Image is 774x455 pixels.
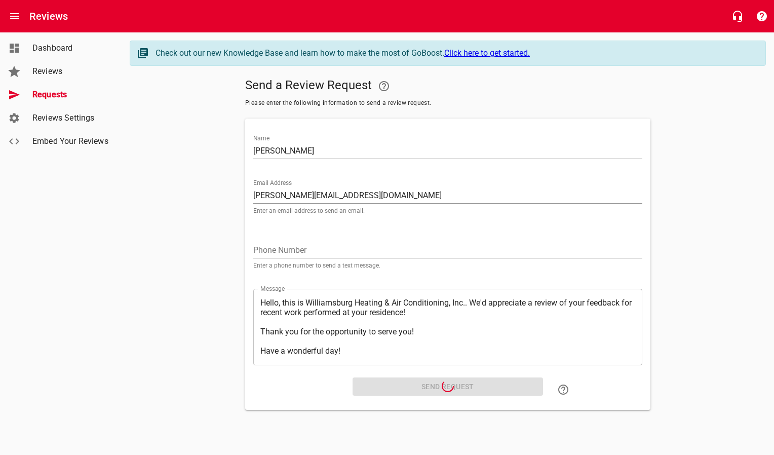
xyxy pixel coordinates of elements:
textarea: Hello, this is Williamsburg Heating & Air Conditioning, Inc.. We'd appreciate a review of your fe... [260,298,635,356]
p: Enter an email address to send an email. [253,208,642,214]
p: Enter a phone number to send a text message. [253,262,642,269]
span: Please enter the following information to send a review request. [245,98,650,108]
a: Click here to get started. [444,48,530,58]
span: Embed Your Reviews [32,135,109,147]
h5: Send a Review Request [245,74,650,98]
span: Reviews Settings [32,112,109,124]
label: Name [253,135,269,141]
label: Email Address [253,180,292,186]
button: Live Chat [725,4,750,28]
button: Open drawer [3,4,27,28]
span: Dashboard [32,42,109,54]
h6: Reviews [29,8,68,24]
span: Requests [32,89,109,101]
a: Learn how to "Send a Review Request" [551,377,575,402]
span: Reviews [32,65,109,78]
button: Support Portal [750,4,774,28]
a: Your Google or Facebook account must be connected to "Send a Review Request" [372,74,396,98]
div: Check out our new Knowledge Base and learn how to make the most of GoBoost. [156,47,755,59]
